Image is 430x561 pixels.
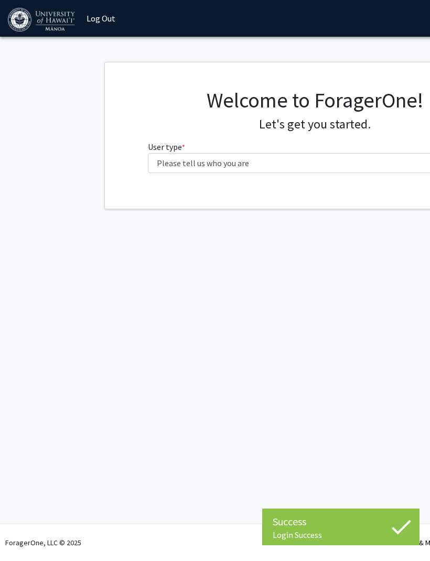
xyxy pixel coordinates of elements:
iframe: Chat [8,514,45,553]
div: Success [273,514,409,530]
div: Login Success [273,530,409,540]
label: User type [148,141,185,153]
div: ForagerOne, LLC © 2025 [5,524,81,561]
img: University of Hawaiʻi at Mānoa Logo [8,8,77,31]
